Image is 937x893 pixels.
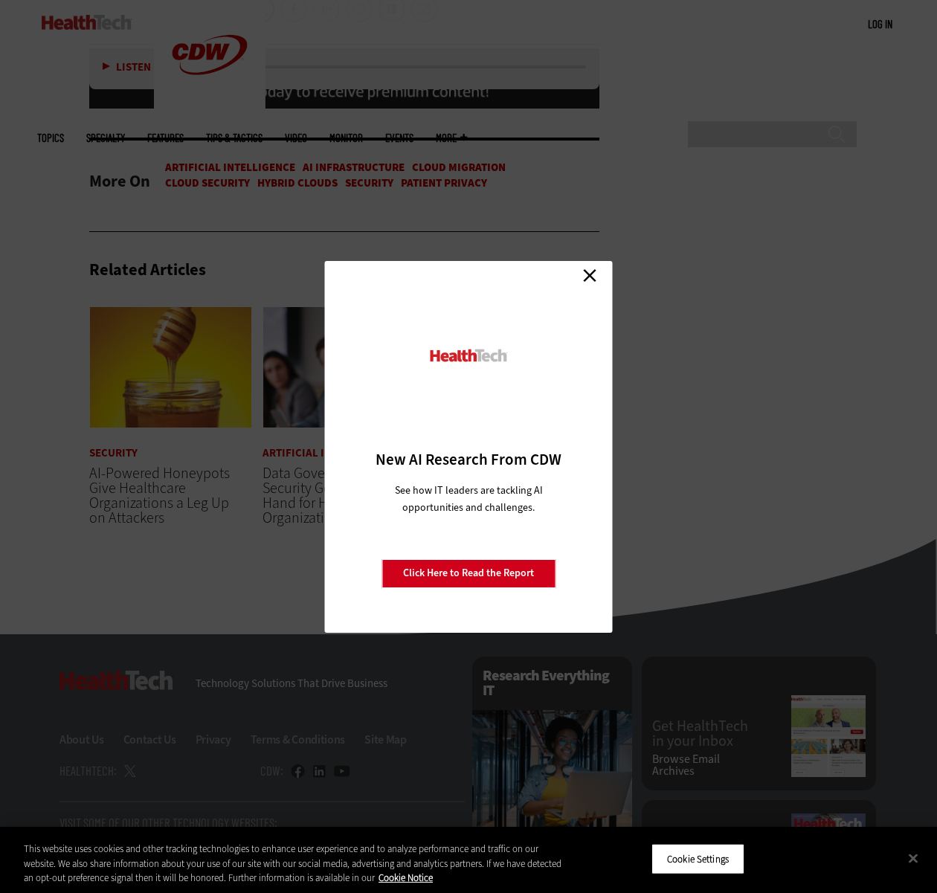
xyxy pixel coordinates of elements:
[351,449,587,470] h3: New AI Research From CDW
[651,843,744,874] button: Cookie Settings
[377,482,561,516] p: See how IT leaders are tackling AI opportunities and challenges.
[381,559,556,587] a: Click Here to Read the Report
[24,842,562,886] div: This website uses cookies and other tracking technologies to enhance user experience and to analy...
[897,842,930,874] button: Close
[428,348,509,364] img: HealthTech_0.png
[379,871,433,884] a: More information about your privacy
[579,265,601,287] a: Close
